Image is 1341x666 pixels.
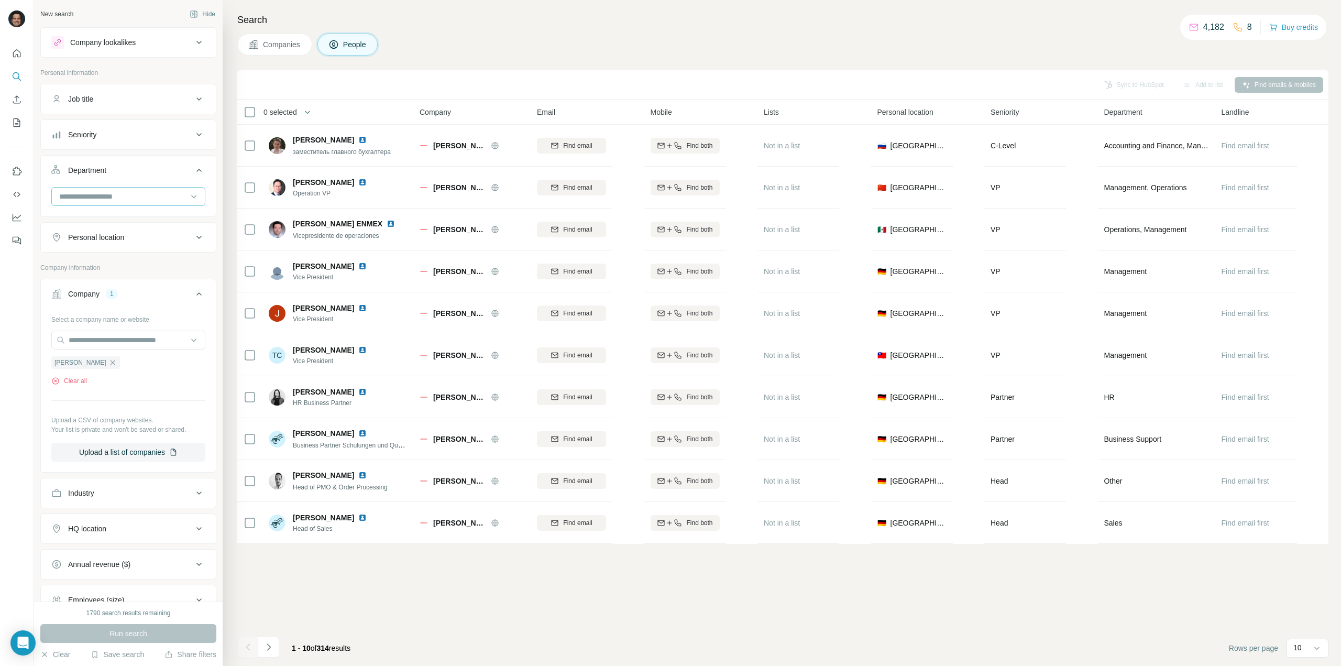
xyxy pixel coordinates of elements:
div: Industry [68,488,94,498]
p: Company information [40,263,216,272]
div: TC [269,347,285,364]
img: Avatar [269,431,285,447]
button: Find both [651,305,720,321]
button: Find email [537,389,606,405]
span: Not in a list [764,435,800,443]
span: VP [991,309,1001,318]
span: Not in a list [764,183,800,192]
span: Find both [686,434,712,444]
span: [PERSON_NAME] [433,182,486,193]
img: LinkedIn logo [358,136,367,144]
button: Upload a list of companies [51,443,205,462]
span: [PERSON_NAME] [433,140,486,151]
button: Find both [651,431,720,447]
span: Vicepresidente de operaciones [293,232,379,239]
img: Avatar [269,263,285,280]
span: Personal location [877,107,933,117]
span: 🇩🇪 [877,518,886,528]
img: LinkedIn logo [358,304,367,312]
span: [GEOGRAPHIC_DATA] [891,434,947,444]
span: 🇲🇽 [877,224,886,235]
button: Job title [41,86,216,112]
span: Management [1104,308,1147,319]
span: Not in a list [764,477,800,485]
button: Company lookalikes [41,30,216,55]
span: [PERSON_NAME] [293,303,354,313]
span: Not in a list [764,141,800,150]
span: Find email first [1222,309,1269,318]
span: [PERSON_NAME] [433,350,486,361]
div: Open Intercom Messenger [10,630,36,656]
span: [PERSON_NAME] [293,428,354,439]
span: Find email first [1222,435,1269,443]
span: HR [1104,392,1115,402]
span: Not in a list [764,267,800,276]
span: Operation VP [293,189,379,198]
button: Employees (size) [41,587,216,613]
span: VP [991,267,1001,276]
span: [PERSON_NAME] [433,518,486,528]
span: results [292,644,350,652]
p: 8 [1247,21,1252,34]
div: Company [68,289,100,299]
button: Find email [537,180,606,195]
span: Find both [686,141,712,150]
img: LinkedIn logo [358,429,367,438]
img: Logo of Eisenmann [420,435,428,443]
span: Not in a list [764,225,800,234]
span: Management [1104,350,1147,361]
img: LinkedIn logo [387,220,395,228]
span: Head of Sales [293,524,379,533]
button: Use Surfe API [8,185,25,204]
span: HR Business Partner [293,398,379,408]
span: People [343,39,367,50]
span: [PERSON_NAME] [433,308,486,319]
img: Logo of Eisenmann [420,351,428,359]
span: Find both [686,309,712,318]
img: Avatar [269,179,285,196]
span: of [311,644,317,652]
span: Email [537,107,555,117]
span: [GEOGRAPHIC_DATA] [891,518,947,528]
span: Find email first [1222,225,1269,234]
button: Seniority [41,122,216,147]
span: Mobile [651,107,672,117]
button: Hide [182,6,223,22]
h4: Search [237,13,1328,27]
span: Vice President [293,272,379,282]
span: Find email [563,476,592,486]
span: Find email first [1222,393,1269,401]
button: Clear all [51,376,87,386]
span: Partner [991,393,1015,401]
span: 🇩🇪 [877,434,886,444]
span: Seniority [991,107,1019,117]
span: [PERSON_NAME] [293,470,354,481]
span: [PERSON_NAME] [293,135,354,145]
img: Logo of Eisenmann [420,267,428,276]
span: Not in a list [764,351,800,359]
button: Search [8,67,25,86]
img: Logo of Eisenmann [420,141,428,150]
img: Logo of Eisenmann [420,519,428,527]
span: Management, Operations [1104,182,1187,193]
span: Find email [563,392,592,402]
span: Find email [563,434,592,444]
span: Find email first [1222,519,1269,527]
button: Find email [537,138,606,154]
button: Clear [40,649,70,660]
span: [PERSON_NAME] [433,476,486,486]
span: [PERSON_NAME] [293,261,354,271]
button: Find both [651,180,720,195]
span: 🇩🇪 [877,476,886,486]
span: Find email first [1222,351,1269,359]
span: Find email [563,351,592,360]
span: 🇨🇳 [877,182,886,193]
img: LinkedIn logo [358,346,367,354]
span: Company [420,107,451,117]
span: Accounting and Finance, Management [1104,140,1209,151]
span: Find email [563,267,592,276]
button: Find both [651,347,720,363]
span: [GEOGRAPHIC_DATA] [891,266,947,277]
button: Find email [537,222,606,237]
span: Operations, Management [1104,224,1187,235]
